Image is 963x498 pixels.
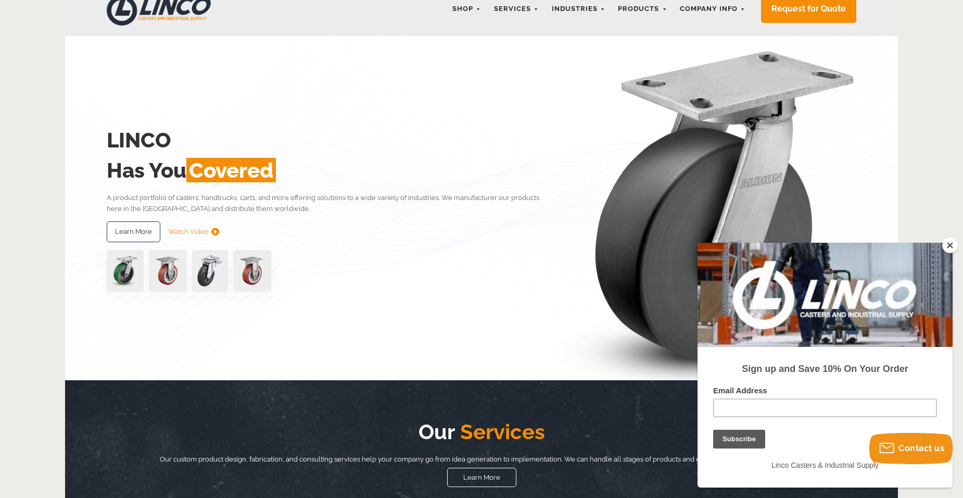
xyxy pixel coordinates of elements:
[233,250,271,292] img: capture-59611-removebg-preview-1.png
[74,218,181,227] span: Linco Casters & Industrial Supply
[192,250,227,292] img: lvwpp200rst849959jpg-30522-removebg-preview-1.png
[557,36,856,380] img: linco_caster
[107,250,144,292] img: pn3orx8a-94725-1-1-.png
[149,250,187,292] img: capture-59611-removebg-preview-1.png
[107,125,555,155] h2: LINCO
[16,143,239,156] label: Email Address
[869,433,953,464] button: Contact us
[211,228,219,235] img: subtract.png
[186,158,276,182] span: Covered
[107,221,160,242] a: Learn More
[44,121,210,131] strong: Sign up and Save 10% On Your Order
[107,155,555,185] h2: Has You
[942,238,958,253] button: Close
[148,417,815,447] h2: Our
[447,468,516,487] a: Learn More
[898,443,944,453] span: Contact us
[16,187,68,206] input: Subscribe
[107,192,555,215] p: A product portfolio of casters, handtrucks, carts, and more offering solutions to a wide variety ...
[148,454,815,465] p: Our custom product design, fabrication, and consulting services help your company go from idea ge...
[168,221,219,242] a: Watch Video
[455,419,545,444] span: Services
